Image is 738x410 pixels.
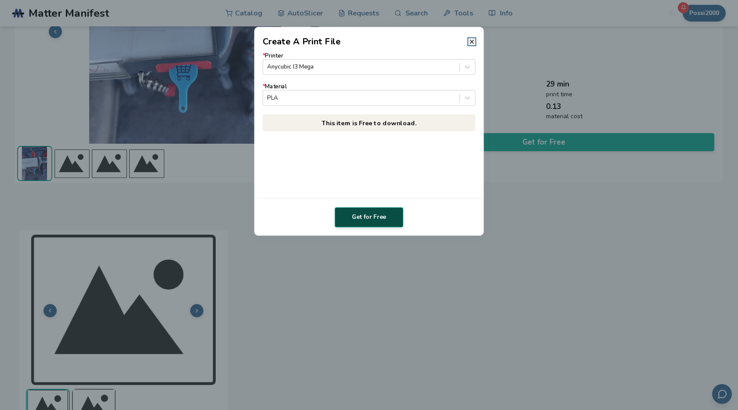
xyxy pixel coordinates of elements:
[267,94,269,101] input: *MaterialPLA
[263,83,476,105] label: Material
[267,64,269,70] input: *PrinterAnycubic I3 Mega
[263,114,476,131] p: This item is Free to download.
[263,52,476,75] label: Printer
[263,35,341,48] h2: Create A Print File
[335,207,403,228] button: Get for Free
